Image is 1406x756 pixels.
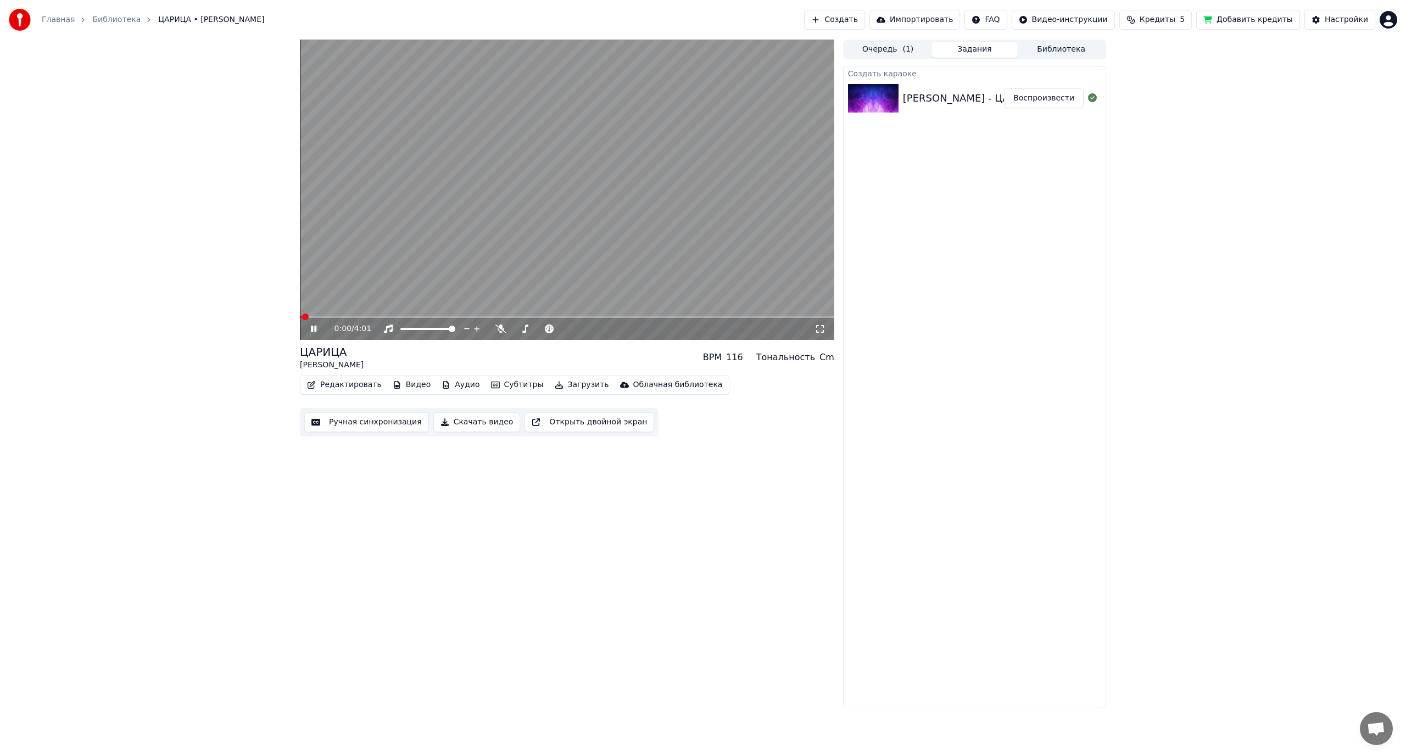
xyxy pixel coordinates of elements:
button: Задания [931,42,1018,58]
button: Видео [388,377,436,393]
button: Открыть двойной экран [525,412,654,432]
button: Очередь [845,42,931,58]
div: 116 [726,351,743,364]
button: FAQ [964,10,1007,30]
button: Видео-инструкции [1012,10,1115,30]
button: Настройки [1304,10,1375,30]
a: Открытый чат [1360,712,1393,745]
span: 0:00 [334,323,351,334]
button: Воспроизвести [1004,88,1084,108]
button: Создать [804,10,864,30]
span: 5 [1180,14,1185,25]
button: Загрузить [550,377,613,393]
button: Аудио [437,377,484,393]
button: Субтитры [487,377,548,393]
button: Добавить кредиты [1196,10,1300,30]
button: Библиотека [1018,42,1104,58]
button: Ручная синхронизация [304,412,429,432]
button: Импортировать [869,10,961,30]
a: Библиотека [92,14,141,25]
span: 4:01 [354,323,371,334]
div: Создать караоке [844,66,1106,80]
div: Тональность [756,351,815,364]
button: Редактировать [303,377,386,393]
img: youka [9,9,31,31]
a: Главная [42,14,75,25]
div: BPM [703,351,722,364]
span: ЦАРИЦА • [PERSON_NAME] [158,14,264,25]
div: Облачная библиотека [633,379,723,390]
span: Кредиты [1140,14,1175,25]
div: [PERSON_NAME] - ЦАРИЦА ( Премьера клипа 2023 ) [903,91,1168,106]
button: Кредиты5 [1119,10,1192,30]
span: ( 1 ) [902,44,913,55]
div: Настройки [1325,14,1368,25]
nav: breadcrumb [42,14,265,25]
div: Cm [819,351,834,364]
div: ЦАРИЦА [300,344,364,360]
button: Скачать видео [433,412,521,432]
div: [PERSON_NAME] [300,360,364,371]
div: / [334,323,361,334]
